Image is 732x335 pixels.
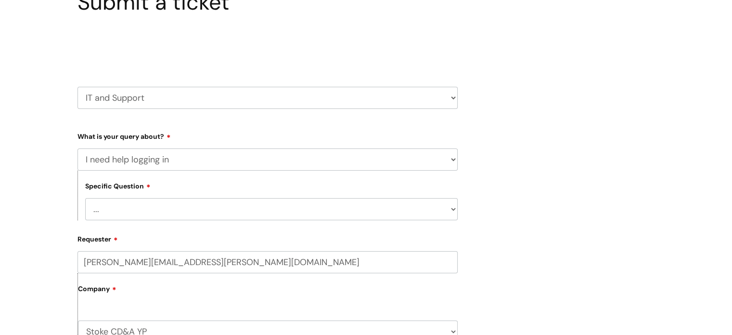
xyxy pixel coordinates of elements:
[78,281,458,303] label: Company
[77,38,458,55] h2: Select issue type
[77,251,458,273] input: Email
[77,232,458,243] label: Requester
[77,129,458,141] label: What is your query about?
[85,181,151,190] label: Specific Question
